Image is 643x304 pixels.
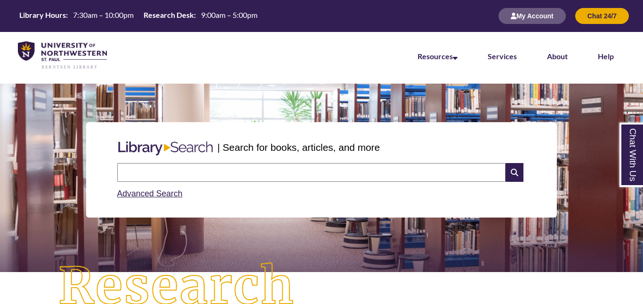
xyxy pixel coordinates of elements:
a: About [547,52,568,61]
span: 9:00am – 5:00pm [201,10,257,19]
th: Research Desk: [140,10,197,20]
a: Chat 24/7 [575,12,629,20]
img: UNWSP Library Logo [18,41,107,70]
i: Search [506,163,523,182]
a: Services [488,52,517,61]
img: Libary Search [113,138,217,159]
th: Library Hours: [16,10,69,20]
button: My Account [498,8,566,24]
a: Help [598,52,614,61]
a: Hours Today [16,10,261,23]
p: | Search for books, articles, and more [217,140,380,155]
span: 7:30am – 10:00pm [73,10,134,19]
a: My Account [498,12,566,20]
a: Advanced Search [117,189,183,198]
table: Hours Today [16,10,261,22]
a: Resources [418,52,458,61]
button: Chat 24/7 [575,8,629,24]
